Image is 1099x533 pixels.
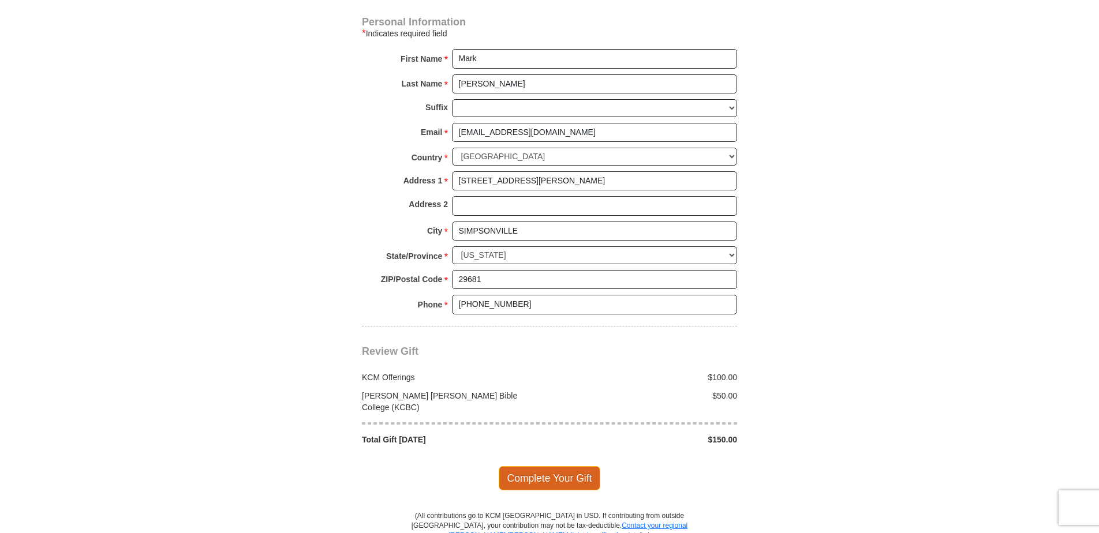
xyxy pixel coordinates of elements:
div: KCM Offerings [356,371,550,383]
span: Complete Your Gift [499,466,601,490]
div: [PERSON_NAME] [PERSON_NAME] Bible College (KCBC) [356,390,550,413]
div: $50.00 [549,390,743,413]
strong: Address 1 [403,172,443,189]
strong: ZIP/Postal Code [381,271,443,287]
div: Indicates required field [362,27,737,40]
h4: Personal Information [362,17,737,27]
strong: First Name [401,51,442,67]
strong: Address 2 [409,196,448,212]
div: Total Gift [DATE] [356,434,550,445]
strong: Country [412,149,443,166]
div: $100.00 [549,371,743,383]
strong: Suffix [425,99,448,115]
strong: State/Province [386,248,442,264]
span: Review Gift [362,346,418,357]
strong: Last Name [402,76,443,92]
strong: City [427,223,442,239]
div: $150.00 [549,434,743,445]
strong: Email [421,124,442,140]
strong: Phone [418,296,443,313]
